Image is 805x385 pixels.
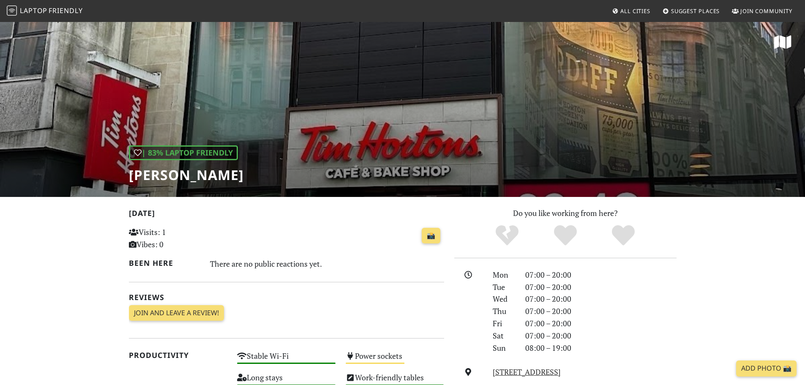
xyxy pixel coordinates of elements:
[488,281,520,293] div: Tue
[7,5,17,16] img: LaptopFriendly
[659,3,723,19] a: Suggest Places
[422,228,440,244] a: 📸
[740,7,792,15] span: Join Community
[7,4,83,19] a: LaptopFriendly LaptopFriendly
[520,317,682,330] div: 07:00 – 20:00
[729,3,796,19] a: Join Community
[488,342,520,354] div: Sun
[520,305,682,317] div: 07:00 – 20:00
[129,209,444,221] h2: [DATE]
[232,349,341,371] div: Stable Wi-Fi
[129,167,244,183] h1: [PERSON_NAME]
[129,305,224,321] a: Join and leave a review!
[129,145,238,160] div: | 83% Laptop Friendly
[129,293,444,302] h2: Reviews
[129,351,227,360] h2: Productivity
[620,7,650,15] span: All Cities
[454,207,677,219] p: Do you like working from here?
[520,330,682,342] div: 07:00 – 20:00
[536,224,595,247] div: Yes
[341,349,449,371] div: Power sockets
[488,305,520,317] div: Thu
[488,317,520,330] div: Fri
[488,330,520,342] div: Sat
[609,3,654,19] a: All Cities
[671,7,720,15] span: Suggest Places
[594,224,652,247] div: Definitely!
[520,281,682,293] div: 07:00 – 20:00
[520,293,682,305] div: 07:00 – 20:00
[493,367,561,377] a: [STREET_ADDRESS]
[488,269,520,281] div: Mon
[129,226,227,251] p: Visits: 1 Vibes: 0
[478,224,536,247] div: No
[210,257,444,270] div: There are no public reactions yet.
[488,293,520,305] div: Wed
[49,6,82,15] span: Friendly
[129,259,200,268] h2: Been here
[520,342,682,354] div: 08:00 – 19:00
[520,269,682,281] div: 07:00 – 20:00
[20,6,47,15] span: Laptop
[736,360,797,377] a: Add Photo 📸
